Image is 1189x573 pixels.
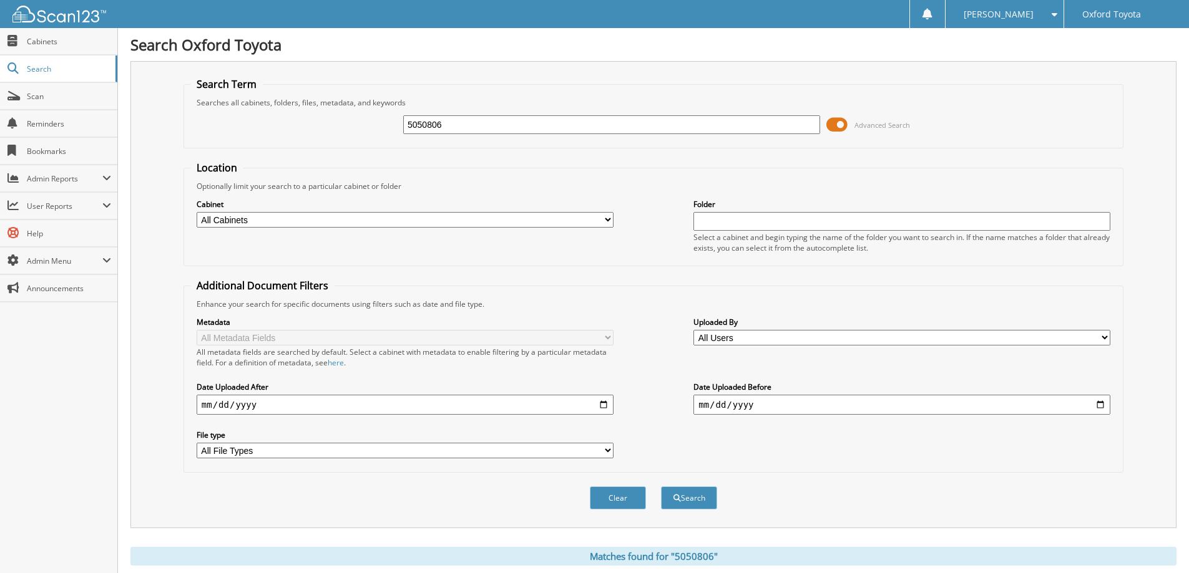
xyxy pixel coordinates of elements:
[27,36,111,47] span: Cabinets
[693,382,1110,392] label: Date Uploaded Before
[964,11,1034,18] span: [PERSON_NAME]
[693,395,1110,415] input: end
[27,201,102,211] span: User Reports
[693,199,1110,209] label: Folder
[27,118,111,129] span: Reminders
[27,228,111,239] span: Help
[190,279,335,292] legend: Additional Document Filters
[190,77,263,91] legend: Search Term
[190,97,1117,108] div: Searches all cabinets, folders, files, metadata, and keywords
[27,173,102,184] span: Admin Reports
[190,161,243,175] legend: Location
[197,430,614,440] label: File type
[693,317,1110,327] label: Uploaded By
[130,547,1177,566] div: Matches found for "5050806"
[12,6,106,22] img: scan123-logo-white.svg
[27,64,109,74] span: Search
[190,299,1117,309] div: Enhance your search for specific documents using filters such as date and file type.
[661,486,717,509] button: Search
[27,283,111,294] span: Announcements
[197,395,614,415] input: start
[854,120,910,130] span: Advanced Search
[197,199,614,209] label: Cabinet
[27,256,102,266] span: Admin Menu
[197,317,614,327] label: Metadata
[27,91,111,102] span: Scan
[190,181,1117,191] div: Optionally limit your search to a particular cabinet or folder
[197,347,614,368] div: All metadata fields are searched by default. Select a cabinet with metadata to enable filtering b...
[1082,11,1141,18] span: Oxford Toyota
[590,486,646,509] button: Clear
[130,34,1177,55] h1: Search Oxford Toyota
[693,232,1110,253] div: Select a cabinet and begin typing the name of the folder you want to search in. If the name match...
[328,357,344,368] a: here
[27,146,111,156] span: Bookmarks
[197,382,614,392] label: Date Uploaded After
